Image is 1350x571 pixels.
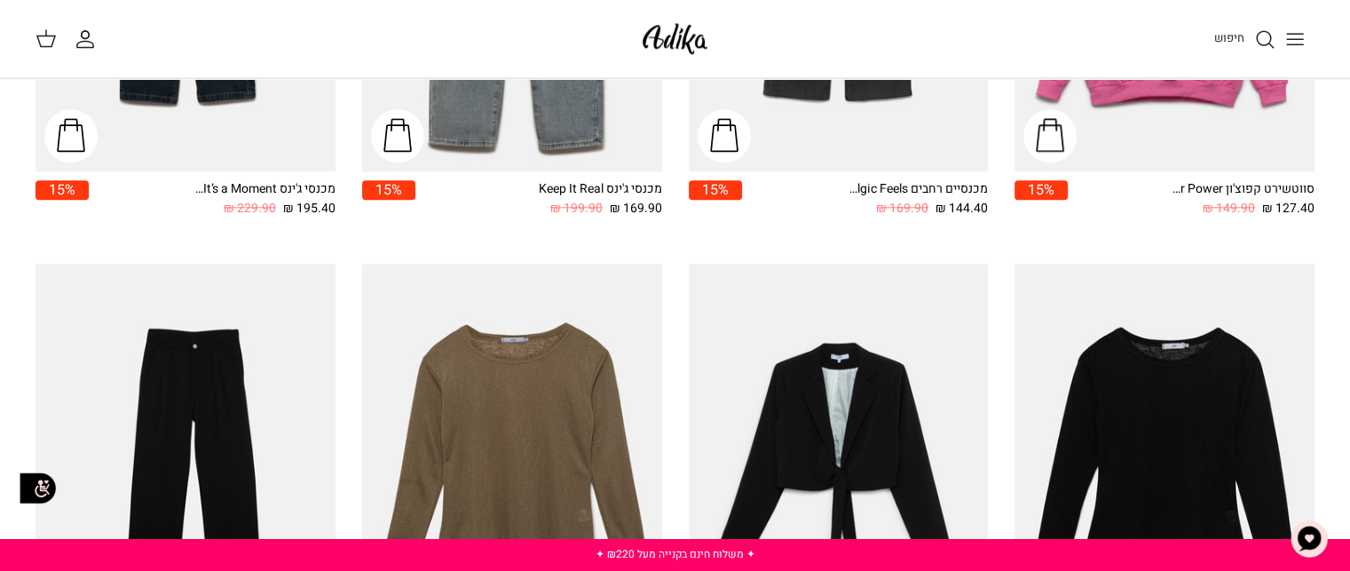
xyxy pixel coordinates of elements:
span: 199.90 ₪ [550,199,603,218]
a: חיפוש [1214,28,1275,50]
div: מכנסיים רחבים Nostalgic Feels קורדרוי [846,180,988,199]
span: 195.40 ₪ [283,199,336,218]
img: Adika IL [637,18,713,59]
a: 15% [362,180,415,218]
button: צ'אט [1283,512,1336,566]
span: 229.90 ₪ [224,199,276,218]
a: מכנסי ג'ינס Keep It Real 169.90 ₪ 199.90 ₪ [415,180,662,218]
img: accessibility_icon02.svg [13,464,62,513]
div: מכנסי ג'ינס Keep It Real [520,180,662,199]
span: חיפוש [1214,29,1244,46]
a: 15% [689,180,742,218]
a: ✦ משלוח חינם בקנייה מעל ₪220 ✦ [595,546,754,562]
a: מכנסיים רחבים Nostalgic Feels קורדרוי 144.40 ₪ 169.90 ₪ [742,180,989,218]
a: מכנסי ג'ינס It’s a Moment גזרה רחבה | BAGGY 195.40 ₪ 229.90 ₪ [89,180,336,218]
span: 15% [1014,180,1068,199]
span: 15% [36,180,89,199]
div: סווטשירט קפוצ'ון Star Power אוברסייז [1172,180,1314,199]
span: 15% [362,180,415,199]
a: 15% [1014,180,1068,218]
button: Toggle menu [1275,20,1314,59]
span: 15% [689,180,742,199]
span: 144.40 ₪ [936,199,988,218]
span: 127.40 ₪ [1262,199,1314,218]
div: מכנסי ג'ינס It’s a Moment גזרה רחבה | BAGGY [193,180,336,199]
span: 149.90 ₪ [1203,199,1255,218]
span: 169.90 ₪ [610,199,662,218]
a: 15% [36,180,89,218]
a: סווטשירט קפוצ'ון Star Power אוברסייז 127.40 ₪ 149.90 ₪ [1068,180,1314,218]
span: 169.90 ₪ [876,199,928,218]
a: החשבון שלי [75,28,103,50]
